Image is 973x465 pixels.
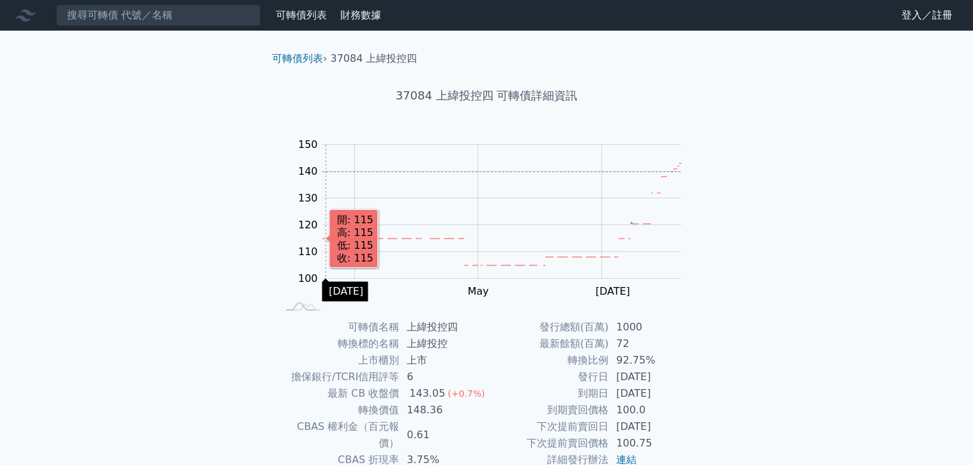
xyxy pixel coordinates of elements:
td: 92.75% [608,352,696,369]
tspan: 130 [298,192,318,204]
tspan: [DATE] [596,285,630,297]
td: CBAS 權利金（百元報價） [277,418,399,452]
g: Series [322,163,681,265]
td: 轉換比例 [487,352,608,369]
tspan: 110 [298,246,318,258]
g: Chart [292,138,700,297]
td: [DATE] [608,385,696,402]
td: 到期日 [487,385,608,402]
input: 搜尋可轉債 代號／名稱 [56,4,260,26]
td: 轉換價值 [277,402,399,418]
td: 100.0 [608,402,696,418]
td: 最新 CB 收盤價 [277,385,399,402]
td: 6 [399,369,487,385]
td: 上緯投控四 [399,319,487,336]
td: 發行總額(百萬) [487,319,608,336]
td: 上市 [399,352,487,369]
td: [DATE] [608,369,696,385]
h1: 37084 上緯投控四 可轉債詳細資訊 [262,87,711,105]
a: 可轉債列表 [276,9,327,21]
td: 下次提前賣回日 [487,418,608,435]
li: › [272,51,327,66]
tspan: 120 [298,219,318,231]
td: 1000 [608,319,696,336]
td: 到期賣回價格 [487,402,608,418]
td: 上市櫃別 [277,352,399,369]
td: 0.61 [399,418,487,452]
td: 發行日 [487,369,608,385]
li: 37084 上緯投控四 [331,51,418,66]
td: 轉換標的名稱 [277,336,399,352]
div: 143.05 [407,385,448,402]
tspan: Mar [345,285,365,297]
a: 財務數據 [340,9,381,21]
td: 最新餘額(百萬) [487,336,608,352]
tspan: 150 [298,138,318,151]
span: (+0.7%) [448,388,485,399]
td: 可轉債名稱 [277,319,399,336]
a: 可轉債列表 [272,52,323,64]
td: 148.36 [399,402,487,418]
td: 100.75 [608,435,696,452]
td: 72 [608,336,696,352]
tspan: May [467,285,488,297]
td: 下次提前賣回價格 [487,435,608,452]
td: 擔保銀行/TCRI信用評等 [277,369,399,385]
td: [DATE] [608,418,696,435]
tspan: 140 [298,165,318,177]
tspan: 100 [298,272,318,284]
a: 登入／註冊 [891,5,963,26]
td: 上緯投控 [399,336,487,352]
